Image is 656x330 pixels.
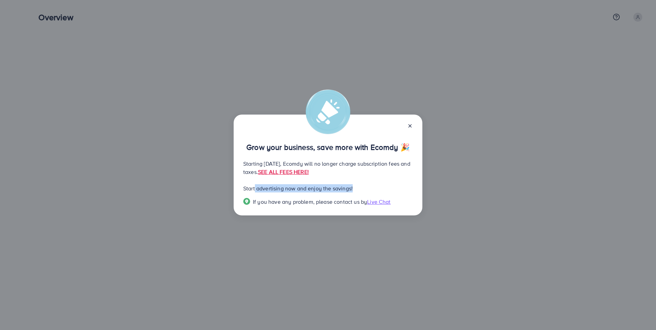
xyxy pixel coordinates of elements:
[243,198,250,205] img: Popup guide
[243,184,413,192] p: Start advertising now and enjoy the savings!
[367,198,390,205] span: Live Chat
[306,90,350,134] img: alert
[258,168,309,176] a: SEE ALL FEES HERE!
[253,198,367,205] span: If you have any problem, please contact us by
[243,143,413,151] p: Grow your business, save more with Ecomdy 🎉
[243,160,413,176] p: Starting [DATE], Ecomdy will no longer charge subscription fees and taxes.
